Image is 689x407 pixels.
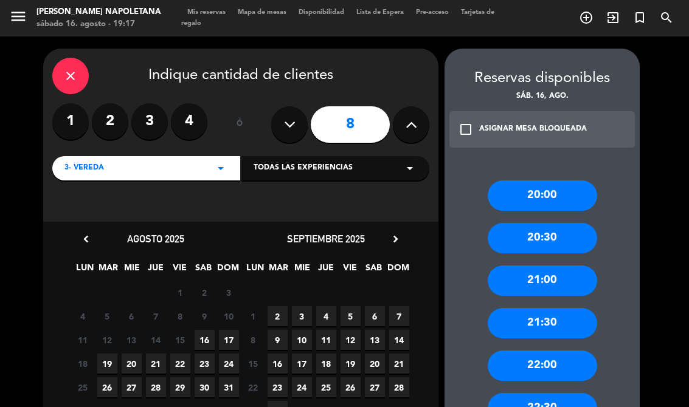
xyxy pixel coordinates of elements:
span: 22 [170,354,190,374]
span: Reserva especial [626,7,653,28]
span: JUE [146,261,166,281]
span: 21 [146,354,166,374]
div: 22:00 [488,351,597,381]
span: Mapa de mesas [232,9,293,16]
div: 21:30 [488,308,597,338]
span: 24 [292,377,312,397]
span: 17 [292,354,312,374]
span: 16 [195,330,215,350]
div: sáb. 16, ago. [445,91,640,103]
span: 3- VEREDA [64,162,104,174]
label: 2 [92,103,128,140]
span: RESERVAR MESA [573,7,600,28]
span: 14 [146,330,166,350]
span: 9 [195,306,215,326]
span: 20 [122,354,142,374]
span: 7 [146,306,166,326]
span: Pre-acceso [410,9,455,16]
span: agosto 2025 [127,233,184,245]
span: WALK IN [600,7,626,28]
span: 15 [170,330,190,350]
label: 3 [131,103,168,140]
span: 17 [219,330,239,350]
span: 12 [97,330,117,350]
span: 20 [365,354,385,374]
div: ASIGNAR MESA BLOQUEADA [479,123,587,135]
span: 10 [292,330,312,350]
span: 13 [122,330,142,350]
span: 6 [122,306,142,326]
span: 1 [243,306,263,326]
span: 27 [365,377,385,397]
div: Indique cantidad de clientes [52,58,429,94]
i: exit_to_app [606,10,620,25]
span: 4 [73,306,93,326]
span: MIE [122,261,142,281]
span: BUSCAR [653,7,680,28]
span: SAB [364,261,384,281]
i: search [659,10,674,25]
span: 23 [195,354,215,374]
span: 8 [243,330,263,350]
span: 12 [341,330,361,350]
span: 27 [122,377,142,397]
span: 6 [365,306,385,326]
span: 19 [341,354,361,374]
span: 19 [97,354,117,374]
span: 3 [292,306,312,326]
i: arrow_drop_down [403,161,417,176]
span: 8 [170,306,190,326]
span: DOM [217,261,237,281]
i: turned_in_not [632,10,647,25]
span: 1 [170,282,190,303]
span: 2 [268,306,288,326]
span: Disponibilidad [293,9,350,16]
span: 7 [389,306,409,326]
span: 2 [195,282,215,303]
div: 20:00 [488,180,597,211]
span: 18 [73,354,93,374]
span: LUN [245,261,265,281]
i: arrow_drop_down [213,161,228,176]
span: 5 [341,306,361,326]
i: check_box_outline_blank [459,122,473,137]
span: 4 [316,306,336,326]
span: 3 [219,282,239,303]
span: 23 [268,377,288,397]
span: 21 [389,354,409,374]
i: chevron_right [389,233,402,245]
span: 15 [243,354,263,374]
span: MAR [269,261,289,281]
span: 30 [195,377,215,397]
span: 11 [73,330,93,350]
div: 20:30 [488,223,597,253]
span: Lista de Espera [350,9,410,16]
span: 5 [97,306,117,326]
span: MIE [293,261,313,281]
span: 22 [243,377,263,397]
span: MAR [99,261,119,281]
span: DOM [387,261,407,281]
i: menu [9,7,27,26]
span: 25 [316,377,336,397]
div: Reservas disponibles [445,67,640,91]
span: 31 [219,377,239,397]
span: VIE [340,261,360,281]
i: chevron_left [80,233,92,245]
span: LUN [75,261,95,281]
span: 9 [268,330,288,350]
span: 26 [97,377,117,397]
span: 25 [73,377,93,397]
button: menu [9,7,27,30]
i: add_circle_outline [579,10,594,25]
div: ó [220,103,259,146]
div: 21:00 [488,265,597,296]
span: septiembre 2025 [287,233,365,245]
span: VIE [170,261,190,281]
label: 1 [52,103,89,140]
span: 13 [365,330,385,350]
span: 28 [146,377,166,397]
span: 11 [316,330,336,350]
span: 26 [341,377,361,397]
span: 29 [170,377,190,397]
